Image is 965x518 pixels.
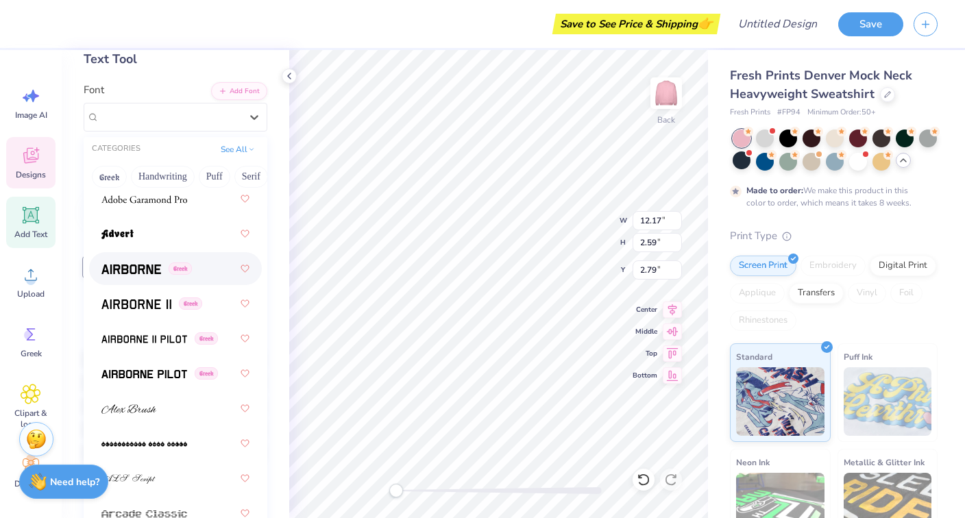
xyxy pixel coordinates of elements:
[101,264,161,274] img: Airborne
[217,143,259,156] button: See All
[199,166,230,188] button: Puff
[736,349,772,364] span: Standard
[730,107,770,119] span: Fresh Prints
[84,82,104,98] label: Font
[195,367,218,380] span: Greek
[870,256,936,276] div: Digital Print
[844,455,925,469] span: Metallic & Glitter Ink
[777,107,801,119] span: # FP94
[730,283,785,304] div: Applique
[17,288,45,299] span: Upload
[195,332,218,345] span: Greek
[16,169,46,180] span: Designs
[838,12,903,36] button: Save
[652,79,680,107] img: Back
[657,114,675,126] div: Back
[789,283,844,304] div: Transfers
[21,348,42,359] span: Greek
[211,82,267,100] button: Add Font
[101,404,156,414] img: Alex Brush
[801,256,866,276] div: Embroidery
[14,229,47,240] span: Add Text
[746,185,803,196] strong: Made to order:
[101,334,187,344] img: Airborne II Pilot
[633,348,657,359] span: Top
[844,349,872,364] span: Puff Ink
[101,369,187,379] img: Airborne Pilot
[746,184,915,209] div: We make this product in this color to order, which means it takes 8 weeks.
[131,166,195,188] button: Handwriting
[179,297,202,310] span: Greek
[101,439,187,449] img: AlphaShapes xmas balls
[730,228,938,244] div: Print Type
[807,107,876,119] span: Minimum Order: 50 +
[844,367,932,436] img: Puff Ink
[389,484,403,497] div: Accessibility label
[101,299,171,309] img: Airborne II
[101,195,187,204] img: Adobe Garamond Pro
[101,474,156,484] img: ALS Script
[234,166,268,188] button: Serif
[890,283,923,304] div: Foil
[50,476,99,489] strong: Need help?
[633,304,657,315] span: Center
[101,230,134,239] img: Advert
[736,367,824,436] img: Standard
[730,256,796,276] div: Screen Print
[727,10,828,38] input: Untitled Design
[730,67,912,102] span: Fresh Prints Denver Mock Neck Heavyweight Sweatshirt
[556,14,717,34] div: Save to See Price & Shipping
[15,110,47,121] span: Image AI
[848,283,886,304] div: Vinyl
[92,166,127,188] button: Greek
[633,326,657,337] span: Middle
[633,370,657,381] span: Bottom
[84,50,267,69] div: Text Tool
[736,455,770,469] span: Neon Ink
[14,478,47,489] span: Decorate
[169,262,192,275] span: Greek
[92,143,141,155] div: CATEGORIES
[8,408,53,430] span: Clipart & logos
[698,15,713,32] span: 👉
[730,310,796,331] div: Rhinestones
